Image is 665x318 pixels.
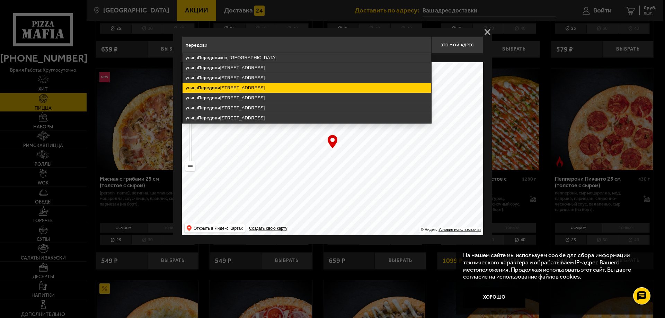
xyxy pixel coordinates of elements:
[463,252,645,280] p: На нашем сайте мы используем cookie для сбора информации технического характера и обрабатываем IP...
[183,73,431,83] ymaps: улица [STREET_ADDRESS]
[421,227,437,231] ymaps: © Яндекс
[483,28,492,36] button: delivery type
[183,63,431,73] ymaps: улица [STREET_ADDRESS]
[198,75,220,80] ymaps: Передови
[198,65,220,70] ymaps: Передови
[198,105,220,110] ymaps: Передови
[183,93,431,103] ymaps: улица [STREET_ADDRESS]
[183,113,431,123] ymaps: улица [STREET_ADDRESS]
[248,226,289,231] a: Создать свою карту
[183,103,431,113] ymaps: улица [STREET_ADDRESS]
[441,43,474,47] span: Это мой адрес
[182,55,280,61] p: Укажите дом на карте или в поле ввода
[183,53,431,63] ymaps: улица ков, [GEOGRAPHIC_DATA]
[198,85,220,90] ymaps: Передови
[194,224,243,233] ymaps: Открыть в Яндекс.Картах
[463,287,525,308] button: Хорошо
[198,55,220,60] ymaps: Передови
[198,95,220,100] ymaps: Передови
[182,36,431,54] input: Введите адрес доставки
[431,36,483,54] button: Это мой адрес
[438,227,481,231] a: Условия использования
[185,224,245,233] ymaps: Открыть в Яндекс.Картах
[198,115,220,120] ymaps: Передови
[183,83,431,93] ymaps: улица [STREET_ADDRESS]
